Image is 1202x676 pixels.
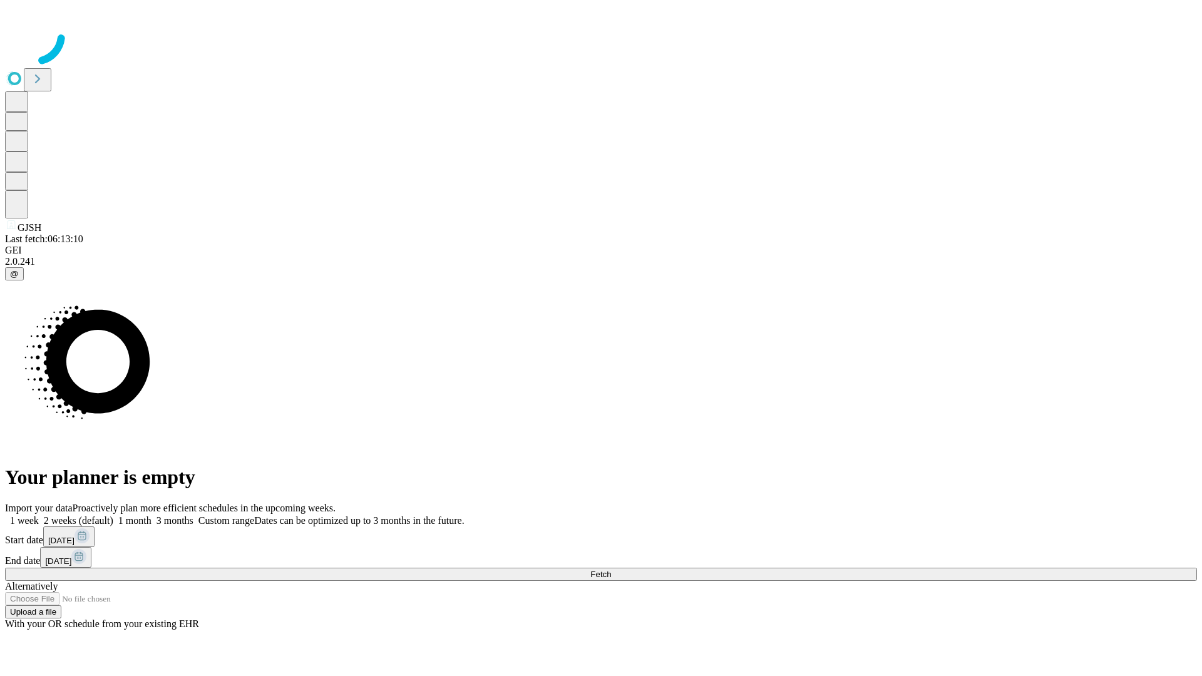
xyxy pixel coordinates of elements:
[157,515,193,526] span: 3 months
[73,503,336,513] span: Proactively plan more efficient schedules in the upcoming weeks.
[198,515,254,526] span: Custom range
[5,233,83,244] span: Last fetch: 06:13:10
[5,256,1197,267] div: 2.0.241
[10,515,39,526] span: 1 week
[118,515,152,526] span: 1 month
[43,526,95,547] button: [DATE]
[40,547,91,568] button: [DATE]
[5,618,199,629] span: With your OR schedule from your existing EHR
[10,269,19,279] span: @
[18,222,41,233] span: GJSH
[5,503,73,513] span: Import your data
[45,556,71,566] span: [DATE]
[48,536,74,545] span: [DATE]
[44,515,113,526] span: 2 weeks (default)
[5,547,1197,568] div: End date
[5,245,1197,256] div: GEI
[5,605,61,618] button: Upload a file
[5,466,1197,489] h1: Your planner is empty
[5,526,1197,547] div: Start date
[590,570,611,579] span: Fetch
[5,568,1197,581] button: Fetch
[5,267,24,280] button: @
[254,515,464,526] span: Dates can be optimized up to 3 months in the future.
[5,581,58,591] span: Alternatively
